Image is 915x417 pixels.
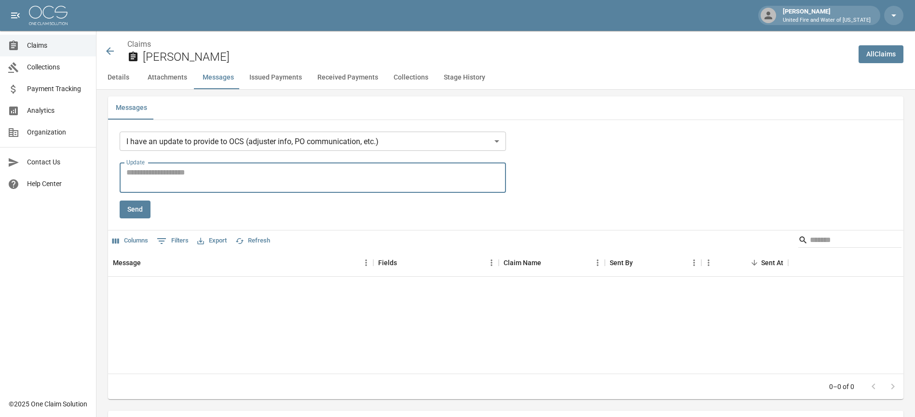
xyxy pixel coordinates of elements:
button: Stage History [436,66,493,89]
img: ocs-logo-white-transparent.png [29,6,68,25]
button: Issued Payments [242,66,310,89]
button: Menu [701,256,716,270]
div: Message [113,249,141,276]
div: anchor tabs [96,66,915,89]
div: Sent At [761,249,783,276]
span: Organization [27,127,88,137]
span: Help Center [27,179,88,189]
label: Update [126,158,145,166]
div: Fields [378,249,397,276]
p: United Fire and Water of [US_STATE] [783,16,871,25]
button: Export [195,233,229,248]
button: open drawer [6,6,25,25]
div: © 2025 One Claim Solution [9,399,87,409]
button: Sort [748,256,761,269]
button: Received Payments [310,66,386,89]
button: Menu [359,256,373,270]
div: Sent By [610,249,633,276]
button: Select columns [110,233,150,248]
div: Claim Name [504,249,541,276]
button: Details [96,66,140,89]
p: 0–0 of 0 [829,382,854,391]
a: Claims [127,40,151,49]
button: Collections [386,66,436,89]
button: Attachments [140,66,195,89]
div: Sent At [701,249,788,276]
button: Menu [687,256,701,270]
button: Menu [484,256,499,270]
span: Analytics [27,106,88,116]
div: Message [108,249,373,276]
span: Contact Us [27,157,88,167]
div: Sent By [605,249,701,276]
a: AllClaims [859,45,903,63]
div: Fields [373,249,499,276]
button: Sort [541,256,555,269]
span: Claims [27,40,88,51]
div: related-list tabs [108,96,903,120]
button: Messages [108,96,155,120]
span: Collections [27,62,88,72]
h2: [PERSON_NAME] [143,50,851,64]
div: I have an update to provide to OCS (adjuster info, PO communication, etc.) [120,132,506,151]
button: Menu [590,256,605,270]
button: Sort [397,256,410,269]
span: Payment Tracking [27,84,88,94]
div: Search [798,232,901,250]
button: Refresh [233,233,273,248]
button: Messages [195,66,242,89]
nav: breadcrumb [127,39,851,50]
button: Sort [633,256,646,269]
button: Send [120,201,150,218]
div: [PERSON_NAME] [779,7,874,24]
button: Sort [141,256,154,269]
button: Show filters [154,233,191,249]
div: Claim Name [499,249,605,276]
